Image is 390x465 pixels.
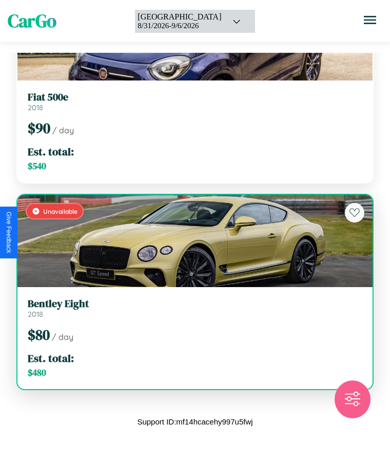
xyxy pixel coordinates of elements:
h3: Fiat 500e [28,91,362,103]
span: 2018 [28,310,43,319]
span: $ 540 [28,160,46,172]
h3: Bentley Eight [28,297,362,310]
div: [GEOGRAPHIC_DATA] [138,12,221,22]
span: 2018 [28,103,43,112]
a: Bentley Eight2018 [28,297,362,319]
span: / day [52,332,73,342]
a: Fiat 500e2018 [28,91,362,112]
div: Give Feedback [5,212,12,253]
span: $ 80 [28,325,50,345]
span: $ 90 [28,118,50,138]
div: 8 / 31 / 2026 - 9 / 6 / 2026 [138,22,221,30]
span: Est. total: [28,351,74,366]
span: / day [52,125,74,135]
span: Est. total: [28,144,74,159]
span: Unavailable [43,208,77,215]
p: Support ID: mf14hcacehy997u5fwj [137,415,252,429]
span: CarGo [8,9,56,33]
span: $ 480 [28,367,46,379]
